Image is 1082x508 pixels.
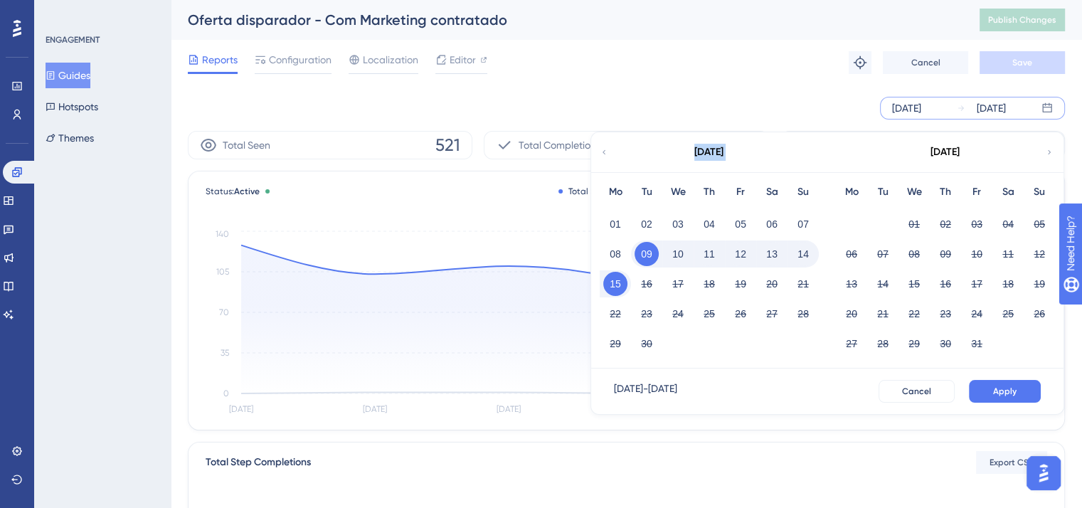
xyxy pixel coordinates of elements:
button: 31 [965,332,989,356]
button: 08 [902,242,926,266]
div: Tu [867,184,898,201]
div: Th [694,184,725,201]
button: 16 [933,272,958,296]
button: 28 [791,302,815,326]
tspan: [DATE] [497,404,521,414]
tspan: 70 [219,307,229,317]
button: 24 [666,302,690,326]
div: Oferta disparador - Com Marketing contratado [188,10,944,30]
span: Localization [363,51,418,68]
button: 12 [728,242,753,266]
button: 20 [839,302,864,326]
span: Reports [202,51,238,68]
button: 19 [728,272,753,296]
button: 13 [760,242,784,266]
span: Configuration [269,51,332,68]
button: 14 [791,242,815,266]
button: 24 [965,302,989,326]
button: 29 [603,332,627,356]
button: Save [980,51,1065,74]
button: 30 [933,332,958,356]
span: Save [1012,57,1032,68]
div: We [662,184,694,201]
button: Publish Changes [980,9,1065,31]
tspan: [DATE] [363,404,387,414]
div: [DATE] [694,144,723,161]
button: 15 [902,272,926,296]
button: Cancel [883,51,968,74]
button: 02 [635,212,659,236]
tspan: [DATE] [229,404,253,414]
span: Active [234,186,260,196]
span: Status: [206,186,260,197]
button: Cancel [879,380,955,403]
iframe: UserGuiding AI Assistant Launcher [1022,452,1065,494]
button: 27 [839,332,864,356]
button: 20 [760,272,784,296]
button: 06 [760,212,784,236]
button: 01 [902,212,926,236]
button: 05 [728,212,753,236]
span: Cancel [902,386,931,397]
button: 03 [666,212,690,236]
div: Tu [631,184,662,201]
button: 29 [902,332,926,356]
button: 09 [635,242,659,266]
button: Themes [46,125,94,151]
button: 07 [871,242,895,266]
div: [DATE] - [DATE] [614,380,677,403]
button: 09 [933,242,958,266]
button: 22 [902,302,926,326]
button: 15 [603,272,627,296]
span: Publish Changes [988,14,1056,26]
div: Mo [836,184,867,201]
button: 04 [996,212,1020,236]
div: [DATE] [930,144,960,161]
tspan: 140 [216,229,229,239]
tspan: 35 [221,348,229,358]
button: 04 [697,212,721,236]
button: 13 [839,272,864,296]
div: We [898,184,930,201]
div: Su [787,184,819,201]
span: 521 [435,134,460,157]
button: 11 [697,242,721,266]
div: [DATE] [977,100,1006,117]
button: Apply [969,380,1041,403]
div: Sa [992,184,1024,201]
tspan: 105 [216,267,229,277]
button: 02 [933,212,958,236]
button: 26 [1027,302,1051,326]
div: Su [1024,184,1055,201]
div: Total Step Completions [206,454,311,471]
div: Fr [961,184,992,201]
button: 05 [1027,212,1051,236]
div: Sa [756,184,787,201]
span: Cancel [911,57,940,68]
button: 26 [728,302,753,326]
div: Fr [725,184,756,201]
button: 21 [871,302,895,326]
button: 10 [965,242,989,266]
tspan: 0 [223,388,229,398]
span: Need Help? [33,4,89,21]
button: 25 [996,302,1020,326]
button: 18 [996,272,1020,296]
button: 01 [603,212,627,236]
button: 21 [791,272,815,296]
button: 18 [697,272,721,296]
span: Total Seen [223,137,270,154]
button: 27 [760,302,784,326]
button: Guides [46,63,90,88]
button: 16 [635,272,659,296]
button: 12 [1027,242,1051,266]
button: 23 [635,302,659,326]
span: Editor [450,51,476,68]
span: Apply [993,386,1017,397]
button: 08 [603,242,627,266]
button: 03 [965,212,989,236]
button: 17 [965,272,989,296]
button: 07 [791,212,815,236]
